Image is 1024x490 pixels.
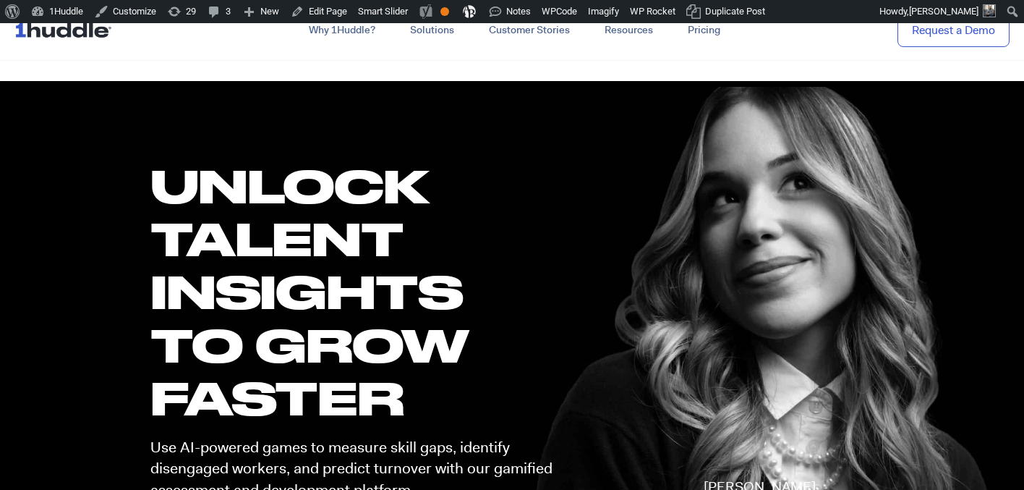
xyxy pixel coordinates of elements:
[14,16,118,43] img: ...
[670,17,738,43] a: Pricing
[291,17,393,43] a: Why 1Huddle?
[393,17,472,43] a: Solutions
[983,4,996,17] img: Avatar photo
[150,159,587,424] h1: UNLOCK TALENT INSIGHTS TO GROW FASTER
[440,7,449,16] div: OK
[587,17,670,43] a: Resources
[472,17,587,43] a: Customer Stories
[909,6,978,17] span: [PERSON_NAME]
[897,12,1010,48] a: Request a Demo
